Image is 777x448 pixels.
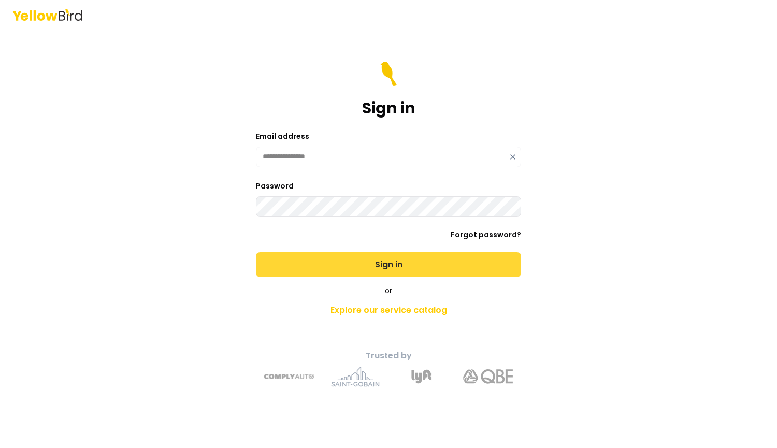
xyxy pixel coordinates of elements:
p: Trusted by [206,350,571,362]
button: Sign in [256,252,521,277]
a: Forgot password? [451,229,521,240]
a: Explore our service catalog [206,300,571,321]
label: Password [256,181,294,191]
label: Email address [256,131,309,141]
span: or [385,285,392,296]
h1: Sign in [362,99,415,118]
